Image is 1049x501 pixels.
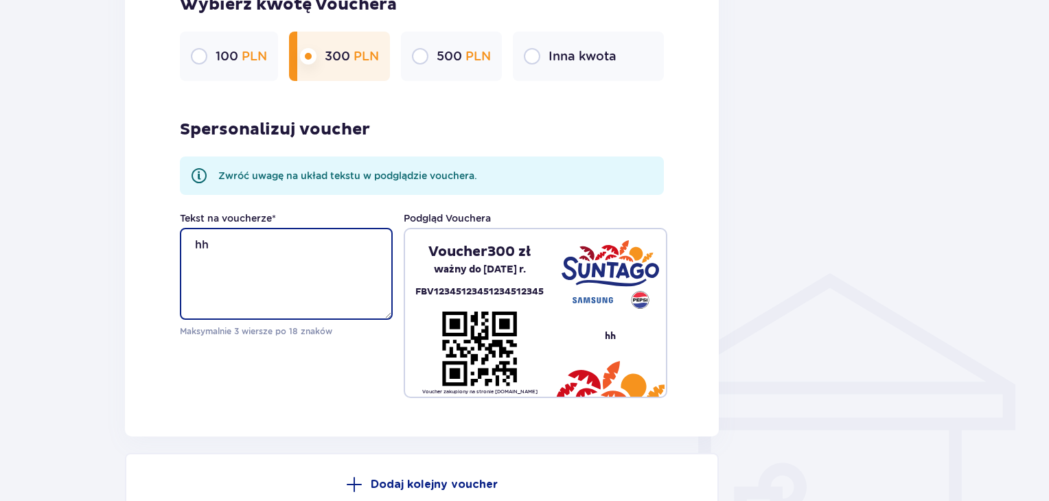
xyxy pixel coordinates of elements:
p: Spersonalizuj voucher [180,119,370,140]
p: FBV12345123451234512345 [415,284,544,300]
p: Dodaj kolejny voucher [371,477,498,492]
span: PLN [354,49,379,63]
label: Tekst na voucherze * [180,211,276,225]
p: Voucher 300 zł [428,243,531,261]
p: ważny do [DATE] r. [434,261,526,279]
p: Podgląd Vouchera [404,211,491,225]
pre: hh [554,329,666,342]
p: Voucher zakupiony na stronie [DOMAIN_NAME] [422,388,538,395]
p: 100 [216,48,267,65]
span: PLN [465,49,491,63]
p: 300 [325,48,379,65]
span: PLN [242,49,267,63]
p: Inna kwota [549,48,616,65]
p: 500 [437,48,491,65]
p: Zwróć uwagę na układ tekstu w podglądzie vouchera. [218,169,477,183]
img: Suntago - Samsung - Pepsi [562,240,659,309]
p: Maksymalnie 3 wiersze po 18 znaków [180,325,393,338]
textarea: hh [180,228,393,320]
